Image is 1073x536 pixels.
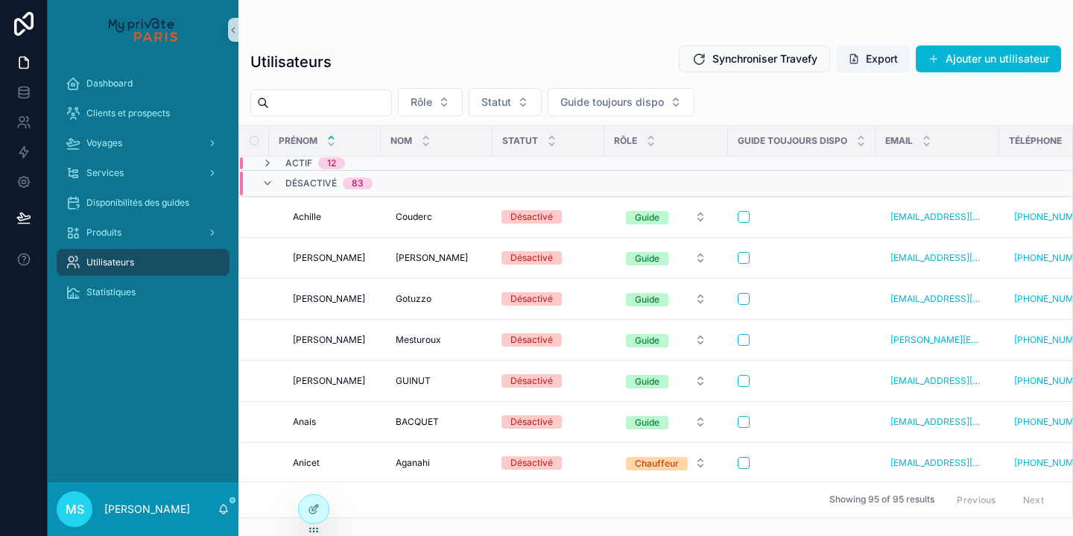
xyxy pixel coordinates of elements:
[293,252,365,264] span: [PERSON_NAME]
[396,293,431,305] span: Gotuzzo
[712,51,817,66] span: Synchroniser Travefy
[57,219,230,246] a: Produits
[635,211,659,224] div: Guide
[614,204,718,230] button: Select Button
[396,457,430,469] span: Aganahi
[86,78,133,89] span: Dashboard
[57,160,230,186] a: Services
[293,416,316,428] span: Anais
[293,334,365,346] span: [PERSON_NAME]
[396,334,441,346] span: Mesturoux
[57,100,230,127] a: Clients et prospects
[738,135,847,147] span: Guide toujours dispo
[352,177,364,189] div: 83
[86,167,124,179] span: Services
[890,334,984,346] a: [PERSON_NAME][EMAIL_ADDRESS][DOMAIN_NAME]
[66,500,84,518] span: MS
[86,107,170,119] span: Clients et prospects
[86,286,136,298] span: Statistiques
[614,245,718,271] button: Select Button
[890,416,984,428] a: [EMAIL_ADDRESS][DOMAIN_NAME]
[469,88,542,116] button: Select Button
[279,135,317,147] span: Prénom
[293,457,320,469] span: Anicet
[411,95,432,110] span: Rôle
[327,157,336,169] div: 12
[635,457,679,470] div: Chauffeur
[635,416,659,429] div: Guide
[57,130,230,157] a: Voyages
[86,256,134,268] span: Utilisateurs
[396,211,432,223] span: Couderc
[890,457,984,469] a: [EMAIL_ADDRESS][DOMAIN_NAME]
[510,333,553,347] div: Désactivé
[104,502,190,517] p: [PERSON_NAME]
[510,210,553,224] div: Désactivé
[510,456,553,470] div: Désactivé
[614,409,718,435] button: Select Button
[548,88,694,116] button: Select Button
[829,494,934,506] span: Showing 95 of 95 results
[398,88,463,116] button: Select Button
[285,157,312,169] span: Actif
[293,293,365,305] span: [PERSON_NAME]
[396,416,439,428] span: BACQUET
[1009,135,1062,147] span: Téléphone
[109,18,177,42] img: App logo
[510,292,553,306] div: Désactivé
[635,375,659,388] div: Guide
[481,95,511,110] span: Statut
[836,45,910,72] button: Export
[916,45,1061,72] button: Ajouter un utilisateur
[293,211,321,223] span: Achille
[57,70,230,97] a: Dashboard
[890,375,984,387] a: [EMAIL_ADDRESS][DOMAIN_NAME]
[510,415,553,429] div: Désactivé
[57,249,230,276] a: Utilisateurs
[614,450,718,476] button: Select Button
[250,51,332,72] h1: Utilisateurs
[502,135,538,147] span: Statut
[890,252,984,264] a: [EMAIL_ADDRESS][DOMAIN_NAME]
[57,279,230,306] a: Statistiques
[86,227,121,239] span: Produits
[614,286,718,312] button: Select Button
[614,368,718,394] button: Select Button
[285,177,337,189] span: Désactivé
[885,135,913,147] span: Email
[57,189,230,216] a: Disponibilités des guides
[86,137,122,149] span: Voyages
[510,374,553,388] div: Désactivé
[890,293,984,305] a: [EMAIL_ADDRESS][DOMAIN_NAME]
[635,334,659,347] div: Guide
[396,375,431,387] span: GUINUT
[679,45,830,72] button: Synchroniser Travefy
[390,135,412,147] span: Nom
[614,135,637,147] span: Rôle
[293,375,365,387] span: [PERSON_NAME]
[614,327,718,353] button: Select Button
[890,211,984,223] a: [EMAIL_ADDRESS][DOMAIN_NAME]
[48,60,238,325] div: scrollable content
[86,197,189,209] span: Disponibilités des guides
[510,251,553,265] div: Désactivé
[560,95,664,110] span: Guide toujours dispo
[396,252,468,264] span: [PERSON_NAME]
[635,252,659,265] div: Guide
[635,293,659,306] div: Guide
